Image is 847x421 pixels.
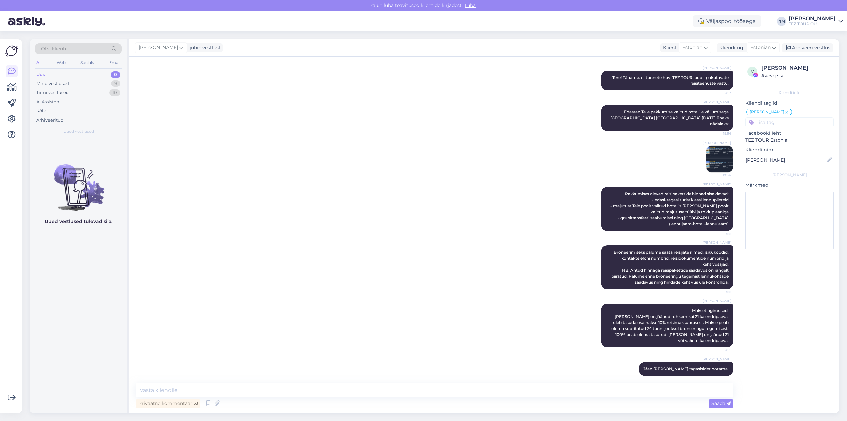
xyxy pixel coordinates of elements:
span: [PERSON_NAME] [702,140,731,145]
span: Tere! Täname, et tunnete huvi TEZ TOURi poolt pakutavate reisiteenuste vastu. [612,75,730,86]
div: All [35,58,43,67]
span: v [751,69,754,74]
img: Askly Logo [5,45,18,57]
span: Pakkumises olevad reisipakettide hinnad sisaldavad: - edasi-tagasi turistiklassi lennupileteid - ... [610,191,730,226]
p: TEZ TOUR Estonia [745,137,834,144]
div: Väljaspool tööaega [693,15,761,27]
div: NM [777,17,786,26]
span: Jään [PERSON_NAME] tagasisidet ootama. [643,366,729,371]
div: Arhiveeri vestlus [782,43,833,52]
span: [PERSON_NAME] [139,44,178,51]
div: [PERSON_NAME] [745,172,834,178]
span: 19:54 [706,131,731,136]
p: Uued vestlused tulevad siia. [45,218,112,225]
div: TEZ TOUR OÜ [789,21,836,26]
div: [PERSON_NAME] [789,16,836,21]
p: Märkmed [745,182,834,189]
p: Kliendi nimi [745,146,834,153]
span: [PERSON_NAME] [703,298,731,303]
div: Tiimi vestlused [36,89,69,96]
span: [PERSON_NAME] [750,110,784,114]
a: [PERSON_NAME]TEZ TOUR OÜ [789,16,843,26]
div: 9 [111,80,120,87]
div: Arhiveeritud [36,117,64,124]
span: [PERSON_NAME] [703,100,731,105]
span: Saada [711,400,731,406]
span: [PERSON_NAME] [703,240,731,245]
span: 19:55 [706,348,731,353]
p: Kliendi tag'id [745,100,834,107]
div: [PERSON_NAME] [761,64,832,72]
div: Kõik [36,108,46,114]
span: 19:55 [706,231,731,236]
img: Attachment [706,146,733,172]
input: Lisa nimi [746,156,826,164]
div: Uus [36,71,45,78]
p: Facebooki leht [745,130,834,137]
span: Luba [463,2,478,8]
span: Uued vestlused [63,129,94,134]
span: Broneerimiseks palume saata reisijate nimed, isikukoodid, kontaktelefoni numbrid, reisidokumentid... [611,250,730,285]
div: Web [55,58,67,67]
div: Socials [79,58,95,67]
span: [PERSON_NAME] [703,65,731,70]
div: Klient [660,44,677,51]
div: Email [108,58,122,67]
span: Otsi kliente [41,45,67,52]
span: Estonian [750,44,771,51]
div: Minu vestlused [36,80,69,87]
div: Kliendi info [745,90,834,96]
span: [PERSON_NAME] [703,182,731,187]
div: Privaatne kommentaar [136,399,200,408]
span: 19:55 [706,376,731,381]
div: 0 [111,71,120,78]
div: juhib vestlust [187,44,221,51]
div: AI Assistent [36,99,61,105]
div: # vcvq7ilv [761,72,832,79]
span: [PERSON_NAME] [703,357,731,362]
span: Edastan Teile pakkumise valitud hotellile väljumisega [GEOGRAPHIC_DATA] [GEOGRAPHIC_DATA] [DATE] ... [610,109,730,126]
span: 19:55 [706,289,731,294]
div: Klienditugi [717,44,745,51]
div: 10 [109,89,120,96]
input: Lisa tag [745,117,834,127]
span: 19:53 [706,91,731,96]
img: No chats [30,152,127,212]
span: Estonian [682,44,702,51]
span: 19:54 [706,173,731,178]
